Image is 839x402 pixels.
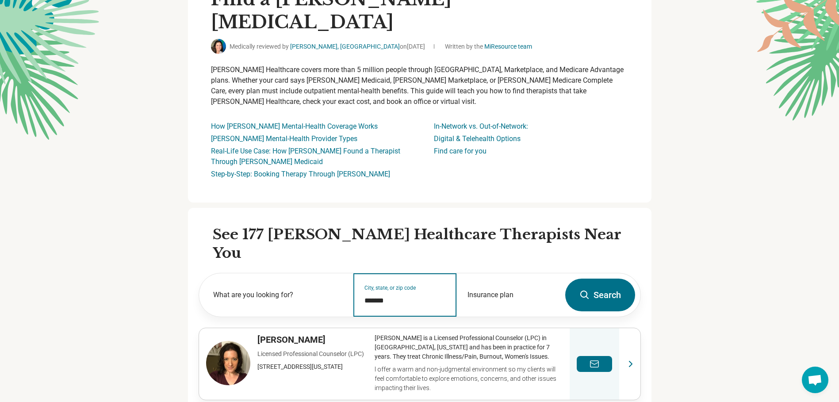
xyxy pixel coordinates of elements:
a: Digital & Telehealth Options [434,134,521,143]
a: Find care for you [434,147,487,155]
a: In-Network vs. Out-of-Network: [434,122,528,130]
a: How [PERSON_NAME] Mental-Health Coverage Works [211,122,378,130]
div: Open chat [802,367,828,393]
p: [PERSON_NAME] Healthcare covers more than 5 million people through [GEOGRAPHIC_DATA], Marketplace... [211,65,628,107]
a: [PERSON_NAME] Mental-Health Provider Types [211,134,357,143]
a: Step-by-Step: Booking Therapy Through [PERSON_NAME] [211,170,390,178]
label: What are you looking for? [213,290,343,300]
a: Real-Life Use Case: How [PERSON_NAME] Found a Therapist Through [PERSON_NAME] Medicaid [211,147,400,166]
span: Medically reviewed by [230,42,425,51]
a: [PERSON_NAME], [GEOGRAPHIC_DATA] [290,43,400,50]
button: Send a message [577,356,612,372]
h2: See 177 [PERSON_NAME] Healthcare Therapists Near You [213,226,641,262]
a: MiResource team [484,43,532,50]
span: Written by the [445,42,532,51]
button: Search [565,279,635,311]
span: on [DATE] [400,43,425,50]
